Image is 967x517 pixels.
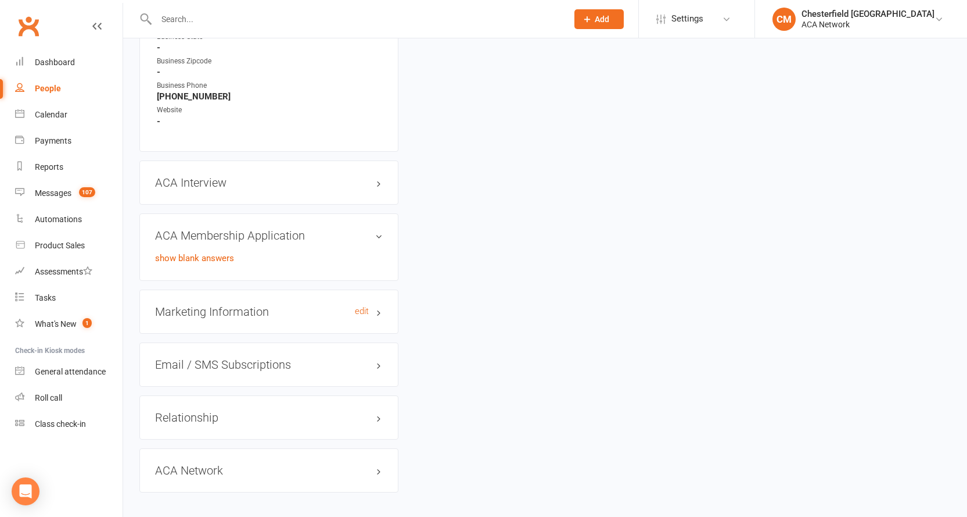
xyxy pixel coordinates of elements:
[155,411,383,424] h3: Relationship
[15,233,123,259] a: Product Sales
[155,358,383,371] h3: Email / SMS Subscriptions
[15,385,123,411] a: Roll call
[155,464,383,477] h3: ACA Network
[35,293,56,302] div: Tasks
[15,102,123,128] a: Calendar
[12,477,39,505] div: Open Intercom Messenger
[157,80,253,91] div: Business Phone
[35,393,62,402] div: Roll call
[801,9,934,19] div: Chesterfield [GEOGRAPHIC_DATA]
[35,215,82,224] div: Automations
[15,180,123,206] a: Messages 107
[155,253,234,263] a: show blank answers
[15,206,123,233] a: Automations
[15,154,123,180] a: Reports
[79,187,95,197] span: 107
[157,105,253,116] div: Website
[35,367,106,376] div: General attendance
[35,319,77,329] div: What's New
[595,15,609,24] span: Add
[155,305,383,318] h3: Marketing Information
[671,6,703,32] span: Settings
[35,188,71,198] div: Messages
[155,229,383,242] h3: ACA Membership Application
[15,411,123,437] a: Class kiosk mode
[153,11,559,27] input: Search...
[35,241,85,250] div: Product Sales
[35,58,75,67] div: Dashboard
[15,76,123,102] a: People
[157,91,383,102] strong: [PHONE_NUMBER]
[155,176,383,189] h3: ACA Interview
[35,84,61,93] div: People
[35,136,71,145] div: Payments
[157,42,383,53] strong: -
[157,116,383,127] strong: -
[15,359,123,385] a: General attendance kiosk mode
[157,56,253,67] div: Business Zipcode
[157,67,383,77] strong: -
[355,306,369,316] a: edit
[35,110,67,119] div: Calendar
[15,259,123,285] a: Assessments
[35,162,63,172] div: Reports
[35,419,86,429] div: Class check-in
[15,311,123,337] a: What's New1
[801,19,934,30] div: ACA Network
[15,285,123,311] a: Tasks
[82,318,92,328] span: 1
[14,12,43,41] a: Clubworx
[772,8,796,31] div: CM
[15,128,123,154] a: Payments
[574,9,624,29] button: Add
[15,49,123,76] a: Dashboard
[35,267,92,276] div: Assessments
